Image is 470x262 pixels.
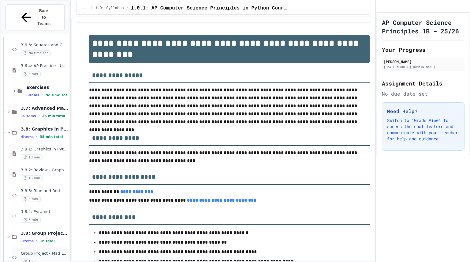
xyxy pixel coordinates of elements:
[21,239,34,243] span: 1 items
[26,85,68,90] span: Exercises
[21,71,41,77] span: 5 min
[26,93,39,97] span: 6 items
[382,45,464,54] h2: Your Progress
[36,238,37,243] span: •
[131,5,288,12] span: 1.0.1: AP Computer Science Principles in Python Course Syllabus
[21,196,41,202] span: 5 min
[21,217,41,223] span: 5 min
[39,113,40,118] span: •
[21,50,51,56] span: No time set
[21,105,68,111] span: 3.7: Advanced Math in Python
[21,175,43,181] span: 15 min
[382,90,464,97] div: No due date set
[387,108,459,115] h3: Need Help?
[21,230,68,236] span: 3.9: Group Project - Mad Libs
[40,239,55,243] span: 1h total
[95,6,124,11] span: 1.0: Syllabus
[384,65,463,69] div: [EMAIL_ADDRESS][DOMAIN_NAME]
[37,8,51,27] span: Back to Teams
[21,188,68,194] span: 3.8.3: Blue and Red
[91,6,93,11] span: /
[387,117,459,142] p: Switch to "Grade View" to access the chat feature and communicate with your teacher for help and ...
[382,18,464,35] h1: AP Computer Science Principles 1B - 25/26
[42,93,43,97] span: •
[384,59,463,64] div: [PERSON_NAME]
[21,168,68,173] span: 3.8.2: Review - Graphics in Python
[40,135,63,139] span: 35 min total
[21,251,68,256] span: Group Project - Mad Libs
[6,4,65,30] button: Back to Teams
[42,114,65,118] span: 25 min total
[21,135,34,139] span: 4 items
[21,147,68,152] span: 3.8.1: Graphics in Python
[21,154,43,160] span: 10 min
[45,93,67,97] span: No time set
[21,114,36,118] span: 10 items
[21,43,68,48] span: 3.6.3: Squares and Circles
[382,79,464,88] h2: Assignment Details
[81,6,88,11] span: ...
[21,126,68,132] span: 3.8: Graphics in Python
[126,6,129,11] span: /
[21,63,68,69] span: 3.6.4: AP Practice - User Input
[21,209,68,215] span: 3.8.4: Pyramid
[36,134,37,139] span: •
